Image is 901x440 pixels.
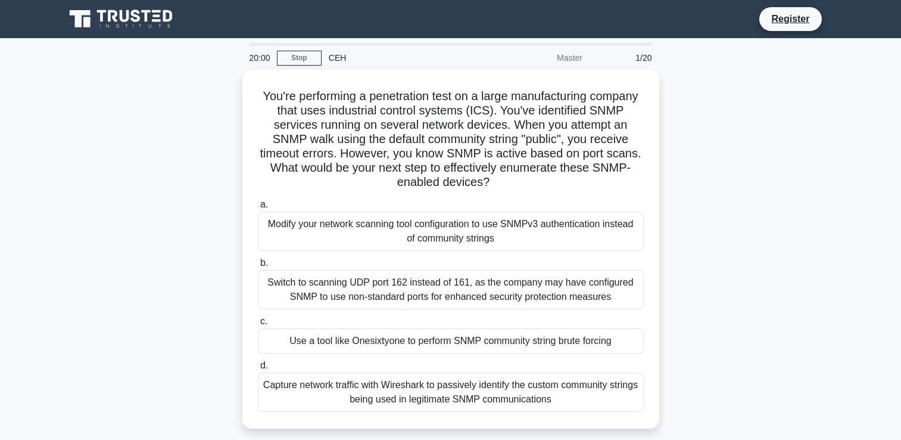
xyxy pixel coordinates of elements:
span: c. [260,316,267,326]
div: 1/20 [590,46,659,70]
span: b. [260,258,268,268]
div: Modify your network scanning tool configuration to use SNMPv3 authentication instead of community... [258,212,644,251]
div: Capture network traffic with Wireshark to passively identify the custom community strings being u... [258,373,644,412]
a: Register [764,11,816,26]
h5: You're performing a penetration test on a large manufacturing company that uses industrial contro... [257,89,645,190]
div: Use a tool like Onesixtyone to perform SNMP community string brute forcing [258,329,644,354]
div: Master [485,46,590,70]
div: CEH [322,46,485,70]
div: 20:00 [242,46,277,70]
span: d. [260,360,268,370]
span: a. [260,199,268,209]
a: Stop [277,51,322,66]
div: Switch to scanning UDP port 162 instead of 161, as the company may have configured SNMP to use no... [258,270,644,309]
